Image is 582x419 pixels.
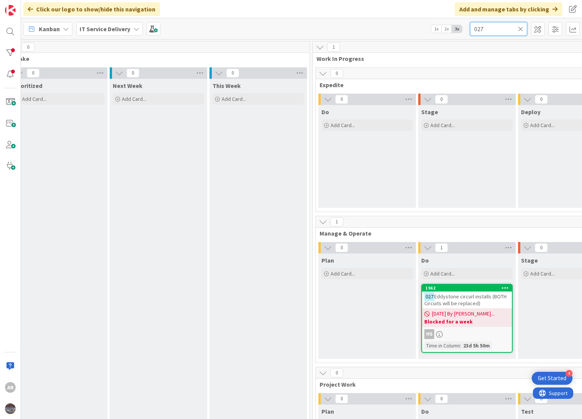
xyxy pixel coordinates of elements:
[331,270,355,277] span: Add Card...
[39,24,60,33] span: Kanban
[435,243,448,252] span: 1
[430,122,455,129] span: Add Card...
[422,329,512,339] div: HS
[22,43,35,52] span: 0
[470,22,527,36] input: Quick Filter...
[430,270,455,277] span: Add Card...
[11,55,300,62] span: Intake
[530,122,555,129] span: Add Card...
[226,69,239,78] span: 0
[222,96,246,102] span: Add Card...
[435,95,448,104] span: 0
[330,217,343,226] span: 1
[5,5,16,16] img: Visit kanbanzone.com
[521,108,540,116] span: Deploy
[331,122,355,129] span: Add Card...
[435,394,448,403] span: 0
[521,408,534,415] span: Test
[16,1,35,10] span: Support
[422,285,512,308] div: 1962027Eddystone circuit installs (BOTH Circuits will be replaced)
[425,285,512,291] div: 1962
[23,2,160,16] div: Click our logo to show/hide this navigation
[22,96,46,102] span: Add Card...
[455,2,562,16] div: Add and manage tabs by clicking
[335,95,348,104] span: 0
[421,256,429,264] span: Do
[535,95,548,104] span: 0
[27,69,40,78] span: 0
[530,270,555,277] span: Add Card...
[321,256,334,264] span: Plan
[422,285,512,292] div: 1962
[321,408,334,415] span: Plan
[460,341,461,350] span: :
[431,25,441,33] span: 1x
[335,243,348,252] span: 0
[335,394,348,403] span: 0
[330,368,343,378] span: 0
[126,69,139,78] span: 0
[535,394,548,403] span: 0
[113,82,142,89] span: Next Week
[330,69,343,78] span: 0
[566,370,572,377] div: 4
[13,82,42,89] span: Prioritized
[122,96,146,102] span: Add Card...
[421,408,429,415] span: Do
[538,374,566,382] div: Get Started
[5,382,16,393] div: AR
[421,284,513,353] a: 1962027Eddystone circuit installs (BOTH Circuits will be replaced)[DATE] By [PERSON_NAME]...Block...
[5,403,16,414] img: avatar
[321,108,329,116] span: Do
[424,293,507,307] span: Eddystone circuit installs (BOTH Circuits will be replaced)
[532,372,572,385] div: Open Get Started checklist, remaining modules: 4
[461,341,492,350] div: 23d 5h 50m
[521,256,538,264] span: Stage
[452,25,462,33] span: 3x
[327,43,340,52] span: 1
[424,341,460,350] div: Time in Column
[441,25,452,33] span: 2x
[213,82,241,89] span: This Week
[424,329,434,339] div: HS
[421,108,438,116] span: Stage
[432,310,494,318] span: [DATE] By [PERSON_NAME]...
[424,292,434,301] mark: 027
[535,243,548,252] span: 0
[80,25,130,33] b: IT Service Delivery
[424,318,510,325] b: Blocked for a week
